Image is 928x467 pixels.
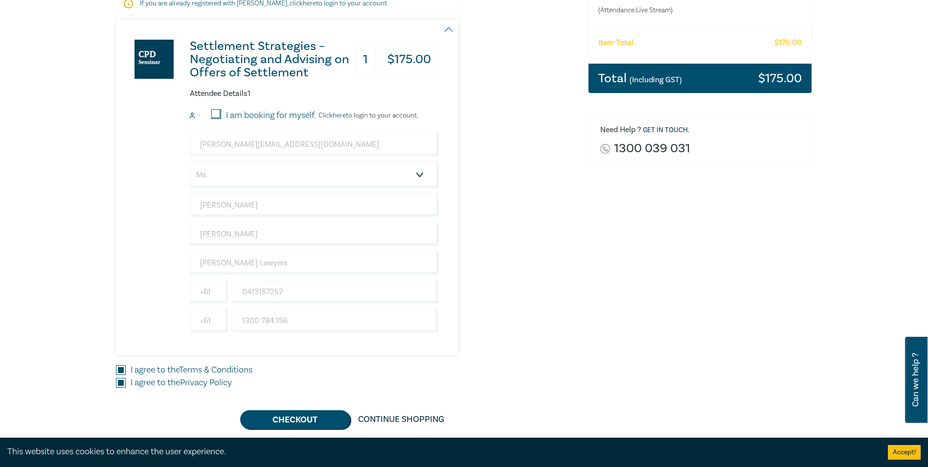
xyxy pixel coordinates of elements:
label: I agree to the [131,364,252,376]
input: Company [190,251,439,275]
img: Settlement Strategies – Negotiating and Advising on Offers of Settlement [135,40,174,79]
input: Last Name* [190,222,439,246]
input: Mobile* [232,280,439,304]
h6: Need Help ? . [600,125,805,135]
button: Accept cookies [888,445,921,460]
small: (Attendance: Live Stream ) [598,5,763,15]
h3: Settlement Strategies – Negotiating and Advising on Offers of Settlement [190,40,351,79]
span: Can we help ? [911,343,920,417]
h6: Attendee Details 1 [190,89,439,98]
input: Attendee Email* [190,133,439,156]
a: here [333,111,346,120]
input: +61 [190,309,228,332]
input: Phone [232,309,439,332]
div: This website uses cookies to enhance the user experience. [7,445,873,458]
a: Terms & Conditions [179,364,252,375]
small: (Including GST) [630,75,682,85]
small: 1 [198,112,200,119]
h3: $ 175.00 [758,72,802,85]
a: Get in touch [643,126,688,135]
button: Checkout [240,410,350,429]
label: I agree to the [131,376,232,389]
label: I am booking for myself. [226,109,316,122]
h3: Total [598,72,682,85]
a: 1300 039 031 [614,142,690,155]
p: Click to login to your account. [316,112,418,119]
a: Continue Shopping [350,410,452,429]
input: First Name* [190,193,439,217]
h6: Item Total [598,38,634,47]
h3: $ 175.00 [380,46,439,73]
h6: $ 175.00 [774,38,802,47]
input: +61 [190,280,228,304]
h3: 1 [355,46,376,73]
a: Privacy Policy [180,377,232,388]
